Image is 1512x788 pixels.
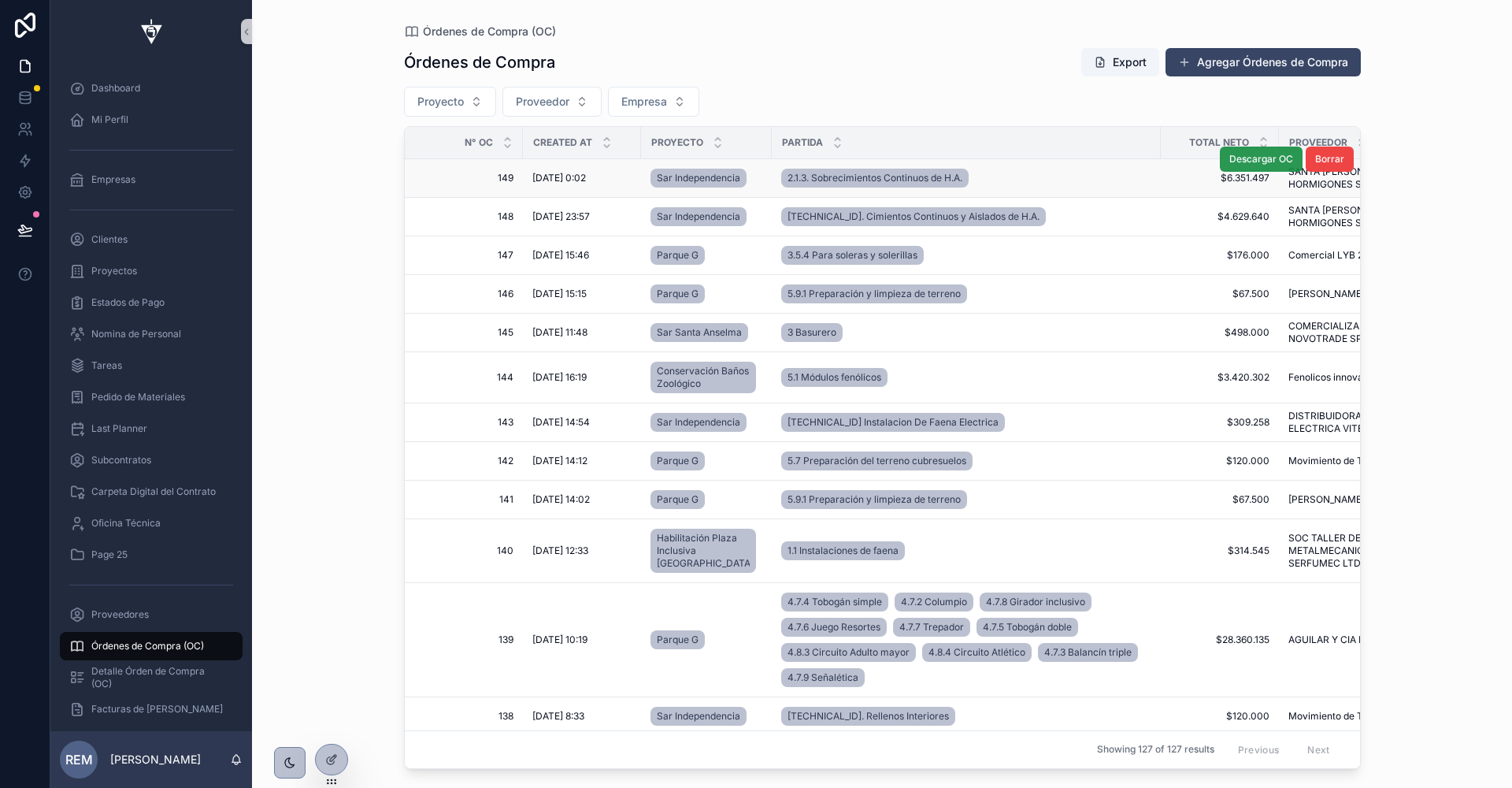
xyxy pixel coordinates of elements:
span: Empresa [621,94,667,110]
span: $176.000 [1170,249,1269,262]
a: 140 [424,545,513,557]
a: 5.9.1 Preparación y limpieza de terreno [781,490,967,509]
a: 5.7 Preparación del terreno cubresuelos [781,448,1151,474]
span: DISTRIBUIDORATECNICA ELECTRICA VITEL S.A. [1288,410,1421,435]
span: Clientes [91,233,128,246]
button: Select Button [404,87,496,117]
a: Parque G [650,448,762,474]
button: Descargar OC [1220,147,1303,172]
span: [DATE] 14:12 [532,455,587,467]
span: 144 [424,371,513,384]
span: 4.7.4 Tobogán simple [787,596,882,608]
span: Mi Perfil [91,113,128,126]
span: Movimiento de Tierra BJ S.A [1288,710,1416,723]
span: 5.9.1 Preparación y limpieza de terreno [787,288,961,300]
span: 142 [424,455,513,467]
a: 4.8.3 Circuito Adulto mayor [781,643,916,662]
span: 146 [424,288,513,300]
span: Descargar OC [1229,153,1293,165]
a: 4.7.3 Balancín triple [1038,643,1138,662]
span: Proyecto [651,136,703,149]
a: Sar Independencia [650,707,747,726]
span: SANTA [PERSON_NAME] HORMIGONES SPA [1288,204,1421,229]
a: $6.351.497 [1170,172,1269,184]
span: SANTA [PERSON_NAME] HORMIGONES SPA [1288,165,1421,191]
span: 5.9.1 Preparación y limpieza de terreno [787,493,961,506]
a: Nomina de Personal [60,320,243,348]
span: [DATE] 15:15 [532,288,587,300]
span: Showing 127 of 127 results [1097,744,1214,756]
a: Clientes [60,225,243,254]
span: Fenolicos innova spa [1288,371,1381,384]
span: 141 [424,493,513,506]
span: [TECHNICAL_ID]. Rellenos Interiores [787,710,949,723]
button: Export [1081,48,1159,76]
a: Last Planner [60,414,243,443]
span: AGUILAR Y CIA LTDA. [1288,634,1385,646]
a: Mi Perfil [60,106,243,134]
a: $309.258 [1170,416,1269,429]
a: [DATE] 14:02 [532,493,632,506]
a: Movimiento de Tierra BJ S.A [1288,710,1421,723]
a: [PERSON_NAME] SA [1288,288,1421,300]
a: Proyectos [60,257,243,285]
span: Conservación Baños Zoológico [657,365,750,390]
span: Borrar [1315,153,1344,165]
a: 5.1 Módulos fenólicos [781,365,1151,390]
a: Parque G [650,487,762,512]
span: Proveedor [516,94,569,110]
a: Conservación Baños Zoológico [650,362,756,393]
span: Sar Independencia [657,210,740,223]
a: [PERSON_NAME] SA [1288,493,1421,506]
a: Sar Santa Anselma [650,320,762,345]
a: [TECHNICAL_ID]. Rellenos Interiores [781,704,1151,729]
a: Parque G [650,281,762,307]
span: Empresas [91,173,135,186]
a: [DATE] 16:19 [532,371,632,384]
a: 4.7.9 Señalética [781,668,865,687]
a: $120.000 [1170,710,1269,723]
span: [DATE] 11:48 [532,326,587,339]
span: [DATE] 14:54 [532,416,590,429]
a: 139 [424,634,513,646]
span: [DATE] 8:33 [532,710,584,723]
button: Borrar [1306,147,1354,172]
a: $3.420.302 [1170,371,1269,384]
span: Page 25 [91,548,128,561]
span: Parque G [657,493,699,506]
span: Parque G [657,455,699,467]
span: 4.7.6 Juego Resortes [787,621,880,634]
a: [DATE] 14:54 [532,416,632,429]
span: $67.500 [1170,493,1269,506]
span: [DATE] 10:19 [532,634,587,646]
a: 1.1 Instalaciones de faena [781,538,1151,563]
span: Parque G [657,249,699,262]
span: 148 [424,210,513,223]
span: 147 [424,249,513,262]
span: 3 Basurero [787,326,836,339]
span: COMERCIALIZADORA NOVOTRADE SPA [1288,320,1421,345]
button: Select Button [608,87,699,117]
button: Select Button [502,87,602,117]
span: 4.7.7 Trepador [899,621,964,634]
h1: Órdenes de Compra [404,51,555,73]
a: [TECHNICAL_ID] Instalacion De Faena Electrica [781,413,1005,432]
a: Dashboard [60,74,243,102]
button: Agregar Órdenes de Compra [1165,48,1361,76]
span: $314.545 [1170,545,1269,557]
span: 143 [424,416,513,429]
span: [DATE] 23:57 [532,210,590,223]
a: Parque G [650,452,705,470]
span: Last Planner [91,422,147,435]
a: 4.7.5 Tobogán doble [976,618,1078,637]
span: [PERSON_NAME] SA [1288,493,1380,506]
a: Parque G [650,490,705,509]
span: $28.360.135 [1170,634,1269,646]
span: Proyectos [91,265,137,277]
a: Empresas [60,165,243,194]
a: Estados de Pago [60,288,243,317]
a: Parque G [650,246,705,265]
span: [DATE] 12:33 [532,545,588,557]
